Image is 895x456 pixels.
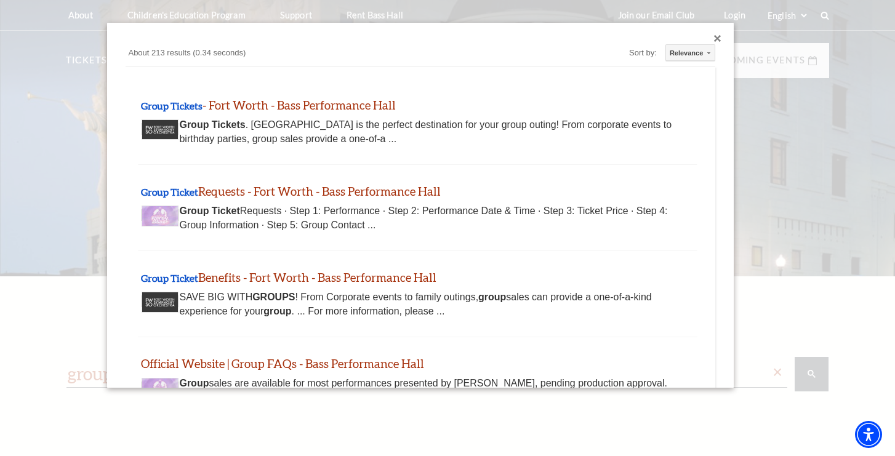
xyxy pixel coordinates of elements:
[263,306,291,316] b: group
[141,186,198,198] b: Group Ticket
[141,100,203,111] b: Group Tickets
[629,46,660,60] div: Sort by:
[126,46,472,63] div: About 213 results (0.34 seconds)
[142,292,179,312] img: Thumbnail image
[714,35,721,42] div: Close dialog
[141,295,179,307] a: Thumbnail image - open in a new tab
[179,119,245,130] b: Group Tickets
[670,45,697,62] div: Relevance
[252,292,295,302] b: GROUPS
[141,98,396,112] a: Group Tickets - Fort Worth - Bass Performance Hall - open in a new tab
[142,206,179,226] img: Thumbnail image
[146,290,689,318] div: SAVE BIG WITH ! From Corporate events to family outings, sales can provide a one-of-a-kind experi...
[146,377,689,404] div: sales are available for most performances presented by [PERSON_NAME], pending production approval...
[146,118,689,146] div: . [GEOGRAPHIC_DATA] is the perfect destination for your group outing! From corporate events to bi...
[478,292,506,302] b: group
[179,206,239,216] b: Group Ticket
[141,123,179,135] a: Thumbnail image - open in a new tab
[141,356,424,370] a: Official Website | Group FAQs - Bass Performance Hall - open in a new tab
[141,184,441,198] a: Group Ticket Requests - Fort Worth - Bass Performance Hall - open in a new tab
[141,270,436,284] a: Group Ticket Benefits - Fort Worth - Bass Performance Hall - open in a new tab
[142,378,179,398] img: Thumbnail image
[855,421,882,448] div: Accessibility Menu
[141,382,179,393] a: Thumbnail image - open in a new tab
[179,378,209,388] b: Group
[142,119,179,140] img: Thumbnail image
[141,209,179,221] a: Thumbnail image - open in a new tab
[146,204,689,232] div: Requests · Step 1: Performance · Step 2: Performance Date & Time · Step 3: Ticket Price · Step 4:...
[141,272,198,284] b: Group Ticket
